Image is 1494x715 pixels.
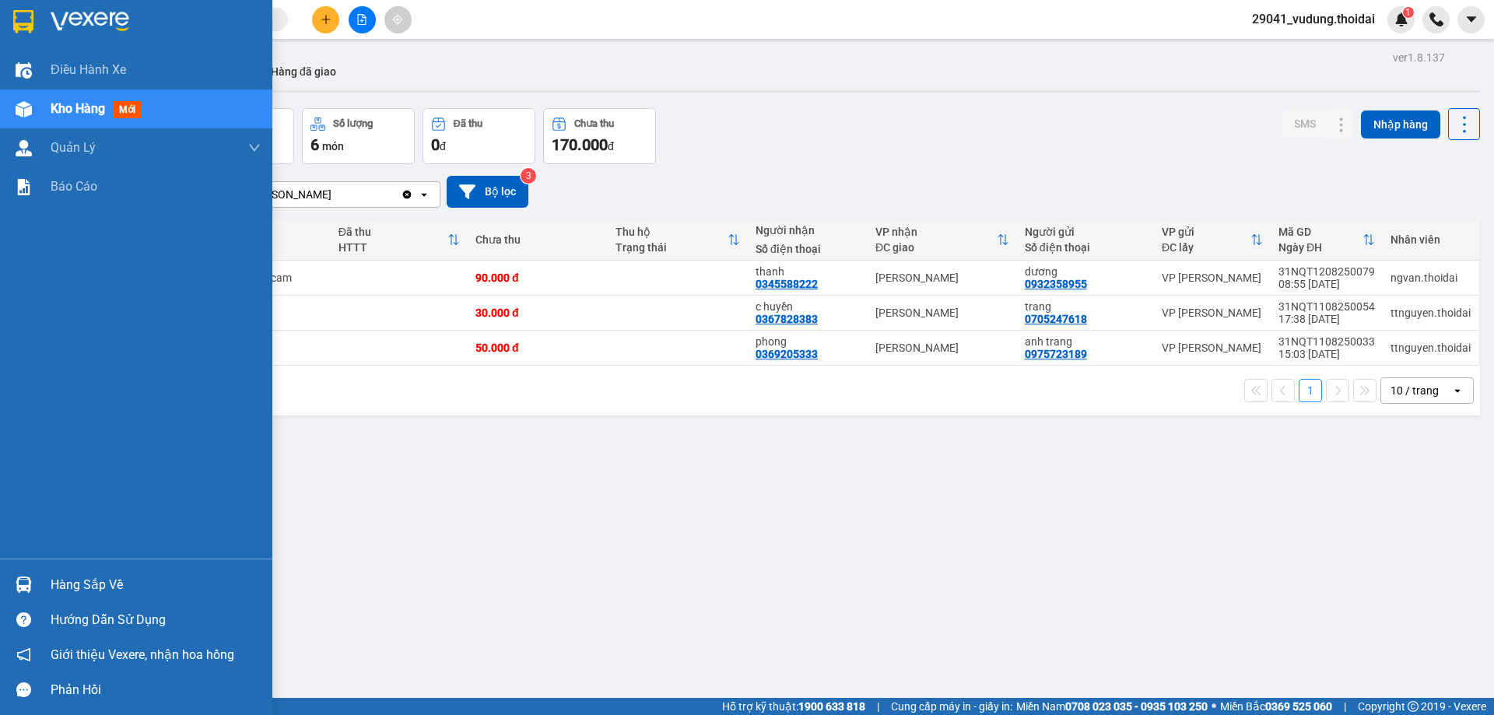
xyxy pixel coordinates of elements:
[1278,241,1362,254] div: Ngày ĐH
[798,700,865,713] strong: 1900 633 818
[1240,9,1387,29] span: 29041_vudung.thoidai
[51,177,97,196] span: Báo cáo
[338,226,447,238] div: Đã thu
[756,313,818,325] div: 0367828383
[1025,226,1146,238] div: Người gửi
[333,118,373,129] div: Số lượng
[248,187,331,202] div: [PERSON_NAME]
[51,138,96,157] span: Quản Lý
[1162,241,1250,254] div: ĐC lấy
[51,101,105,116] span: Kho hàng
[1220,698,1332,715] span: Miền Bắc
[1429,12,1443,26] img: phone-icon
[722,698,865,715] span: Hỗ trợ kỹ thuật:
[51,60,126,79] span: Điều hành xe
[1278,278,1375,290] div: 08:55 [DATE]
[1025,300,1146,313] div: trang
[756,265,860,278] div: thanh
[1162,342,1263,354] div: VP [PERSON_NAME]
[16,62,32,79] img: warehouse-icon
[1278,226,1362,238] div: Mã GD
[440,140,446,152] span: đ
[475,307,600,319] div: 30.000 đ
[608,219,748,261] th: Toggle SortBy
[756,300,860,313] div: c huyền
[16,140,32,156] img: warehouse-icon
[1212,703,1216,710] span: ⚪️
[1162,226,1250,238] div: VP gửi
[1393,49,1445,66] div: ver 1.8.137
[1457,6,1485,33] button: caret-down
[51,678,261,702] div: Phản hồi
[1278,348,1375,360] div: 15:03 [DATE]
[1391,383,1439,398] div: 10 / trang
[1299,379,1322,402] button: 1
[1278,300,1375,313] div: 31NQT1108250054
[1025,241,1146,254] div: Số điện thoại
[322,140,344,152] span: món
[891,698,1012,715] span: Cung cấp máy in - giấy in:
[51,608,261,632] div: Hướng dẫn sử dụng
[1394,12,1408,26] img: icon-new-feature
[1265,700,1332,713] strong: 0369 525 060
[1278,335,1375,348] div: 31NQT1108250033
[608,140,614,152] span: đ
[1025,278,1087,290] div: 0932358955
[51,645,234,664] span: Giới thiệu Vexere, nhận hoa hồng
[392,14,403,25] span: aim
[338,241,447,254] div: HTTT
[16,101,32,117] img: warehouse-icon
[1065,700,1208,713] strong: 0708 023 035 - 0935 103 250
[1391,342,1471,354] div: ttnguyen.thoidai
[1278,313,1375,325] div: 17:38 [DATE]
[258,53,349,90] button: Hàng đã giao
[1025,265,1146,278] div: dương
[349,6,376,33] button: file-add
[13,10,33,33] img: logo-vxr
[1451,384,1464,397] svg: open
[875,241,997,254] div: ĐC giao
[113,101,142,118] span: mới
[384,6,412,33] button: aim
[16,179,32,195] img: solution-icon
[1016,698,1208,715] span: Miền Nam
[877,698,879,715] span: |
[1025,313,1087,325] div: 0705247618
[1391,233,1471,246] div: Nhân viên
[875,272,1009,284] div: [PERSON_NAME]
[333,187,335,202] input: Selected Lý Nhân.
[1405,7,1411,18] span: 1
[756,335,860,348] div: phong
[615,226,728,238] div: Thu hộ
[248,142,261,154] span: down
[51,573,261,597] div: Hàng sắp về
[521,168,536,184] sup: 3
[1282,110,1328,138] button: SMS
[1025,348,1087,360] div: 0975723189
[16,647,31,662] span: notification
[875,342,1009,354] div: [PERSON_NAME]
[356,14,367,25] span: file-add
[475,233,600,246] div: Chưa thu
[615,241,728,254] div: Trạng thái
[312,6,339,33] button: plus
[1391,307,1471,319] div: ttnguyen.thoidai
[1403,7,1414,18] sup: 1
[868,219,1017,261] th: Toggle SortBy
[16,577,32,593] img: warehouse-icon
[756,243,860,255] div: Số điện thoại
[543,108,656,164] button: Chưa thu170.000đ
[875,307,1009,319] div: [PERSON_NAME]
[475,342,600,354] div: 50.000 đ
[1391,272,1471,284] div: ngvan.thoidai
[321,14,331,25] span: plus
[1408,701,1419,712] span: copyright
[574,118,614,129] div: Chưa thu
[418,188,430,201] svg: open
[475,272,600,284] div: 90.000 đ
[756,224,860,237] div: Người nhận
[1154,219,1271,261] th: Toggle SortBy
[1361,110,1440,138] button: Nhập hàng
[875,226,997,238] div: VP nhận
[447,176,528,208] button: Bộ lọc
